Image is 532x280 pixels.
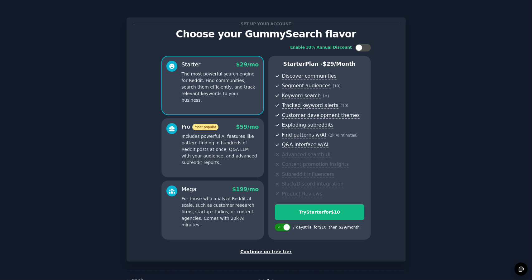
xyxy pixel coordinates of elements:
p: Starter Plan - [275,60,364,68]
span: ( 10 ) [341,104,348,108]
span: Segment audiences [282,83,331,89]
div: Pro [182,123,218,131]
p: Includes powerful AI features like pattern-finding in hundreds of Reddit posts at once, Q&A LLM w... [182,133,259,166]
div: Continue on free tier [133,249,399,255]
span: Product Reviews [282,191,322,197]
span: Slack/Discord integration [282,181,344,187]
span: $ 199 /mo [232,186,259,192]
span: $ 29 /month [323,61,356,67]
p: The most powerful search engine for Reddit. Find communities, search them efficiently, and track ... [182,71,259,104]
span: Set up your account [240,21,292,27]
span: ( ∞ ) [323,94,329,98]
span: $ 29 /mo [236,61,259,68]
span: most popular [192,124,218,130]
span: Keyword search [282,93,321,99]
p: Choose your GummySearch flavor [133,29,399,40]
div: Mega [182,186,197,193]
span: ( 2k AI minutes ) [328,133,358,138]
span: Discover communities [282,73,337,80]
span: Q&A interface w/AI [282,142,328,148]
p: For those who analyze Reddit at scale, such as customer research firms, startup studios, or conte... [182,196,259,228]
div: Enable 33% Annual Discount [290,45,352,51]
div: Starter [182,61,201,69]
span: Customer development themes [282,112,360,119]
span: Subreddit influencers [282,171,334,178]
span: $ 59 /mo [236,124,259,130]
button: TryStarterfor$10 [275,204,364,220]
div: Try Starter for $10 [275,209,364,215]
span: Tracked keyword alerts [282,102,338,109]
span: ( 10 ) [333,84,341,88]
span: Find patterns w/AI [282,132,326,138]
span: Exploding subreddits [282,122,333,128]
span: Content promotion insights [282,161,349,168]
div: 7 days trial for $10 , then $ 29 /month [293,225,360,230]
span: Advanced search UI [282,152,331,158]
